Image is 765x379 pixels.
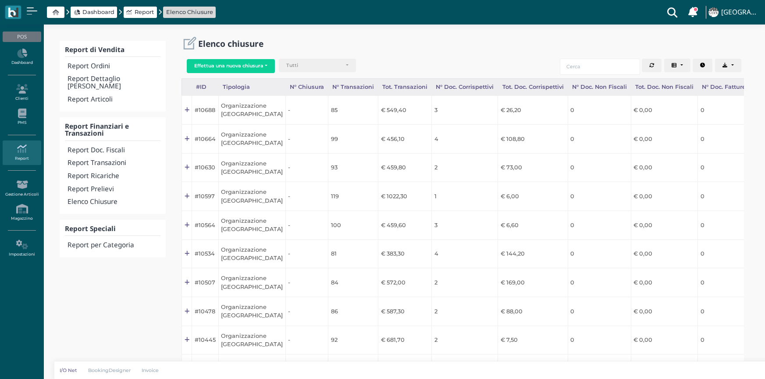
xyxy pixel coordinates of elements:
[192,124,218,153] td: #10664
[285,79,328,95] div: N° Chiusura
[65,224,116,233] b: Report Speciali
[82,367,136,374] a: BookingDesigner
[378,124,432,153] td: € 456,10
[631,297,697,326] td: € 0,00
[218,326,285,354] td: Organizzazione [GEOGRAPHIC_DATA]
[68,147,160,154] h4: Report Doc. Fiscali
[560,59,640,75] input: Cerca
[82,8,114,16] span: Dashboard
[3,45,41,69] a: Dashboard
[192,268,218,297] td: #10507
[328,268,378,297] td: 84
[135,8,154,16] span: Report
[192,239,218,268] td: #10534
[715,59,741,73] button: Export
[568,182,631,211] td: 0
[279,59,356,73] button: Tutti
[126,8,154,16] a: Report
[192,96,218,125] td: #10688
[698,239,750,268] td: 0
[187,59,275,73] button: Effettua una nuova chiusura
[698,96,750,125] td: 0
[631,182,697,211] td: € 0,00
[698,326,750,354] td: 0
[498,268,568,297] td: € 169,00
[631,79,697,95] div: Tot. Doc. Non Fiscali
[328,239,378,268] td: 81
[721,9,760,16] h4: [GEOGRAPHIC_DATA]
[432,153,498,182] td: 2
[664,59,690,73] button: Columns
[498,297,568,326] td: € 88,00
[642,59,662,73] button: Aggiorna
[432,96,498,125] td: 3
[432,326,498,354] td: 2
[285,124,328,153] td: -
[192,153,218,182] td: #10630
[498,211,568,239] td: € 6,60
[198,39,263,48] h2: Elenco chiusure
[68,96,160,103] h4: Report Articoli
[74,8,114,16] a: Dashboard
[218,182,285,211] td: Organizzazione [GEOGRAPHIC_DATA]
[378,239,432,268] td: € 383,30
[166,8,213,16] a: Elenco Chiusure
[378,211,432,239] td: € 459,60
[218,124,285,153] td: Organizzazione [GEOGRAPHIC_DATA]
[285,153,328,182] td: -
[285,211,328,239] td: -
[631,96,697,125] td: € 0,00
[631,239,697,268] td: € 0,00
[218,79,285,95] div: Tipologia
[68,75,160,90] h4: Report Dettaglio [PERSON_NAME]
[218,153,285,182] td: Organizzazione [GEOGRAPHIC_DATA]
[498,326,568,354] td: € 7,50
[498,96,568,125] td: € 26,20
[664,59,693,73] div: Colonne
[378,268,432,297] td: € 572,00
[328,211,378,239] td: 100
[631,326,697,354] td: € 0,00
[698,182,750,211] td: 0
[68,172,160,180] h4: Report Ricariche
[378,182,432,211] td: € 1022,30
[703,352,758,372] iframe: Help widget launcher
[498,239,568,268] td: € 144,20
[378,153,432,182] td: € 459,80
[432,268,498,297] td: 2
[8,7,18,18] img: logo
[328,124,378,153] td: 99
[136,367,165,374] a: Invoice
[68,159,160,167] h4: Report Transazioni
[286,63,342,69] div: Tutti
[68,186,160,193] h4: Report Prelievi
[328,96,378,125] td: 85
[631,211,697,239] td: € 0,00
[378,326,432,354] td: € 681,70
[285,239,328,268] td: -
[432,79,498,95] div: N° Doc. Corrispettivi
[285,326,328,354] td: -
[192,182,218,211] td: #10597
[698,211,750,239] td: 0
[432,124,498,153] td: 4
[60,367,77,374] p: I/O Net
[68,198,160,206] h4: Elenco Chiusure
[285,268,328,297] td: -
[568,96,631,125] td: 0
[498,79,568,95] div: Tot. Doc. Corrispettivi
[3,236,41,260] a: Impostazioni
[285,96,328,125] td: -
[192,297,218,326] td: #10478
[708,7,718,17] img: ...
[3,32,41,42] div: POS
[568,153,631,182] td: 0
[432,211,498,239] td: 3
[631,268,697,297] td: € 0,00
[218,297,285,326] td: Organizzazione [GEOGRAPHIC_DATA]
[378,297,432,326] td: € 587,30
[707,2,760,23] a: ... [GEOGRAPHIC_DATA]
[285,297,328,326] td: -
[3,81,41,105] a: Clienti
